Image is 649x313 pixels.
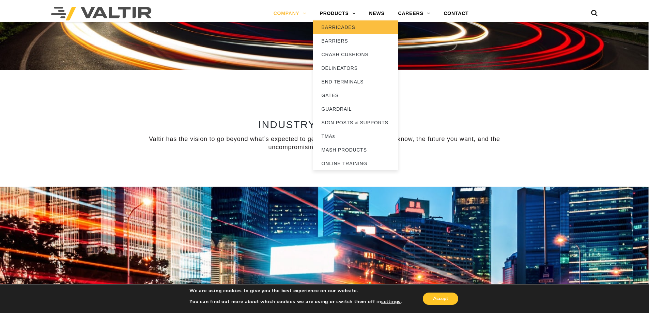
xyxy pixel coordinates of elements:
[391,7,437,20] a: CAREERS
[313,102,398,116] a: GUARDRAIL
[267,7,313,20] a: COMPANY
[313,7,362,20] a: PRODUCTS
[313,129,398,143] a: TMAs
[381,299,401,305] button: settings
[313,89,398,102] a: GATES
[51,7,152,20] img: Valtir
[313,75,398,89] a: END TERMINALS
[313,157,398,170] a: ONLINE TRAINING
[423,293,458,305] button: Accept
[313,20,398,34] a: BARRICADES
[313,116,398,129] a: SIGN POSTS & SUPPORTS
[362,7,391,20] a: NEWS
[125,135,524,151] p: Valtir has the vision to go beyond what’s expected to get the dynamic products you know, the futu...
[189,288,402,294] p: We are using cookies to give you the best experience on our website.
[313,48,398,61] a: CRASH CUSHIONS
[125,119,524,130] h2: INDUSTRY LEADERSHIP
[313,143,398,157] a: MASH PRODUCTS
[437,7,475,20] a: CONTACT
[189,299,402,305] p: You can find out more about which cookies we are using or switch them off in .
[313,61,398,75] a: DELINEATORS
[313,34,398,48] a: BARRIERS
